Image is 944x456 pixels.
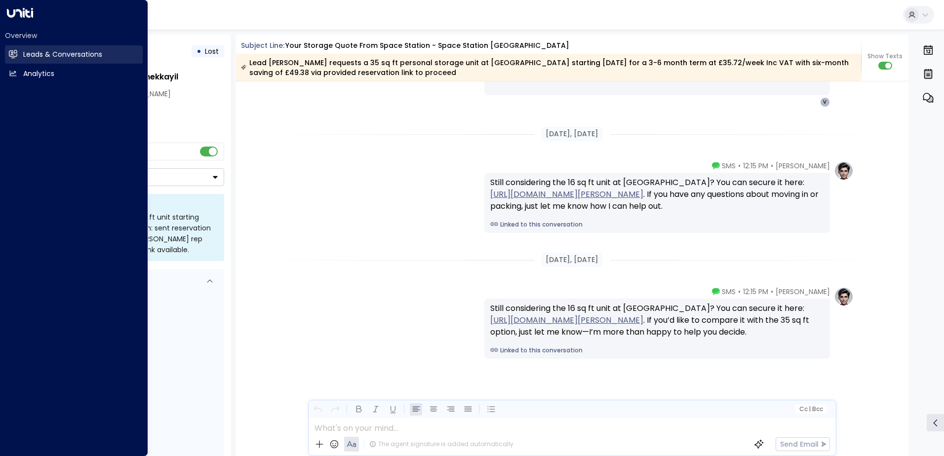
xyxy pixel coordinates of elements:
h2: Overview [5,31,143,40]
a: Analytics [5,65,143,83]
span: [PERSON_NAME] [776,287,830,297]
span: SMS [722,287,736,297]
div: The agent signature is added automatically [369,440,513,449]
a: [URL][DOMAIN_NAME][PERSON_NAME] [490,189,643,200]
div: V [820,97,830,107]
button: Cc|Bcc [795,405,826,414]
div: • [197,42,201,60]
a: Linked to this conversation [490,346,824,355]
span: • [771,287,773,297]
h2: Analytics [23,69,54,79]
div: Lead [PERSON_NAME] requests a 35 sq ft personal storage unit at [GEOGRAPHIC_DATA] starting [DATE]... [241,58,856,77]
button: Undo [312,403,324,416]
img: profile-logo.png [834,161,854,181]
a: Linked to this conversation [490,220,824,229]
span: 12:15 PM [743,287,768,297]
img: profile-logo.png [834,287,854,306]
a: Leads & Conversations [5,45,143,64]
div: [DATE], [DATE] [542,253,602,267]
span: • [771,161,773,171]
a: [URL][DOMAIN_NAME][PERSON_NAME] [490,314,643,326]
div: Still considering the 16 sq ft unit at [GEOGRAPHIC_DATA]? You can secure it here: . If you have a... [490,177,824,212]
span: 12:15 PM [743,161,768,171]
span: | [809,406,811,413]
div: [DATE], [DATE] [542,127,602,141]
button: Redo [329,403,341,416]
div: Your storage quote from Space Station - Space Station [GEOGRAPHIC_DATA] [285,40,569,51]
h2: Leads & Conversations [23,49,102,60]
span: Subject Line: [241,40,284,50]
span: SMS [722,161,736,171]
span: Cc Bcc [799,406,823,413]
span: • [738,161,741,171]
span: Lost [205,46,219,56]
span: Show Texts [867,52,903,61]
span: • [738,287,741,297]
div: Still considering the 16 sq ft unit at [GEOGRAPHIC_DATA]? You can secure it here: . If you’d like... [490,303,824,338]
span: [PERSON_NAME] [776,161,830,171]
